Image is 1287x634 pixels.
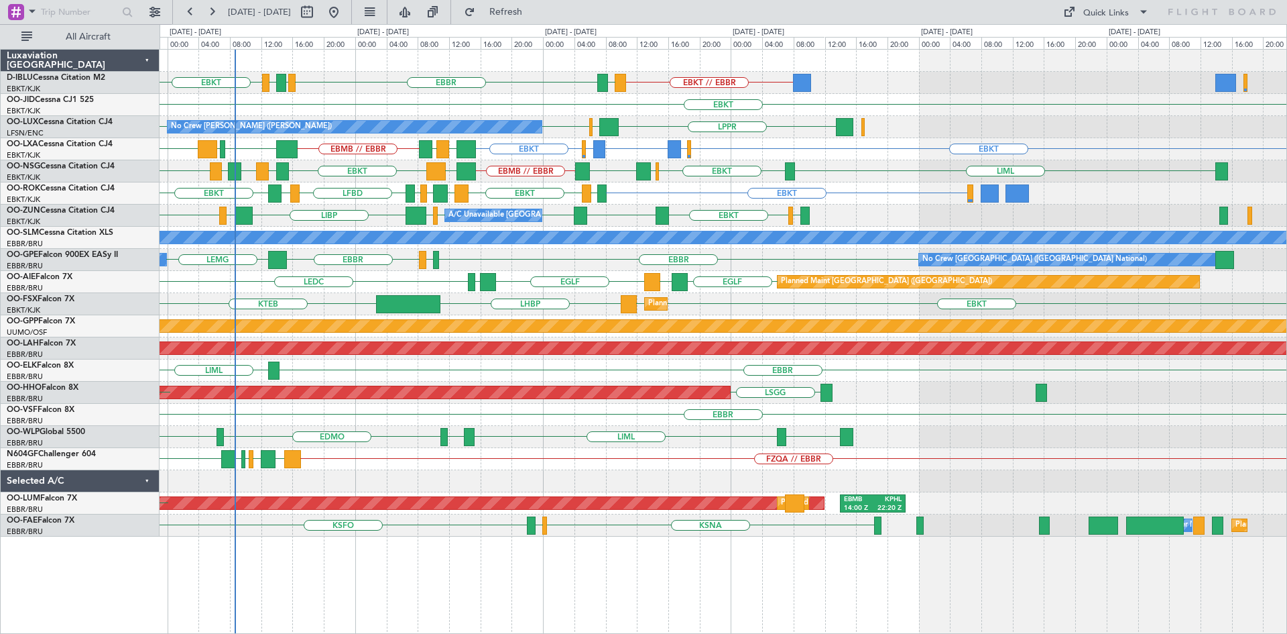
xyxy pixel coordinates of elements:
span: OO-AIE [7,273,36,281]
div: 12:00 [825,37,857,49]
button: Refresh [458,1,538,23]
a: OO-WLPGlobal 5500 [7,428,85,436]
button: All Aircraft [15,26,145,48]
span: OO-ZUN [7,207,40,215]
a: OO-LAHFalcon 7X [7,339,76,348]
div: 16:00 [1232,37,1264,49]
span: OO-VSF [7,406,38,414]
div: 08:00 [1169,37,1201,49]
a: OO-FSXFalcon 7X [7,295,74,303]
a: EBBR/BRU [7,460,43,470]
a: EBKT/KJK [7,84,40,94]
span: D-IBLU [7,74,33,82]
span: OO-LAH [7,339,39,348]
div: 00:00 [543,37,574,49]
div: 16:00 [481,37,512,49]
a: OO-LUXCessna Citation CJ4 [7,118,113,126]
span: OO-JID [7,96,35,104]
div: 16:00 [856,37,887,49]
span: OO-GPP [7,317,38,325]
div: Planned Maint Kortrijk-[GEOGRAPHIC_DATA] [648,294,804,314]
span: OO-LUM [7,494,40,503]
a: EBBR/BRU [7,239,43,249]
div: No Crew [PERSON_NAME] ([PERSON_NAME]) [171,117,332,137]
div: 08:00 [230,37,261,49]
a: EBKT/KJK [7,195,40,205]
span: OO-LXA [7,140,38,148]
a: N604GFChallenger 604 [7,450,96,458]
a: OO-ROKCessna Citation CJ4 [7,184,115,193]
div: Quick Links [1083,7,1129,20]
a: OO-GPEFalcon 900EX EASy II [7,251,118,259]
div: 00:00 [355,37,387,49]
span: N604GF [7,450,38,458]
span: OO-WLP [7,428,40,436]
div: 08:00 [981,37,1013,49]
div: 12:00 [637,37,668,49]
a: OO-LXACessna Citation CJ4 [7,140,113,148]
div: Planned Maint [GEOGRAPHIC_DATA] ([GEOGRAPHIC_DATA] National) [781,493,1024,513]
a: EBBR/BRU [7,283,43,293]
div: No Crew [GEOGRAPHIC_DATA] ([GEOGRAPHIC_DATA] National) [922,250,1147,270]
span: OO-FSX [7,295,38,303]
span: OO-NSG [7,162,40,170]
div: 04:00 [198,37,230,49]
a: OO-GPPFalcon 7X [7,317,75,325]
div: 20:00 [324,37,355,49]
span: [DATE] - [DATE] [228,6,291,18]
div: 00:00 [731,37,762,49]
span: OO-ELK [7,362,37,370]
a: OO-JIDCessna CJ1 525 [7,96,94,104]
a: EBBR/BRU [7,372,43,382]
div: 04:00 [762,37,794,49]
div: 20:00 [1075,37,1107,49]
div: A/C Unavailable [GEOGRAPHIC_DATA]-[GEOGRAPHIC_DATA] [448,205,662,225]
div: 20:00 [700,37,731,49]
a: EBKT/KJK [7,106,40,116]
a: OO-HHOFalcon 8X [7,384,78,392]
a: D-IBLUCessna Citation M2 [7,74,105,82]
span: OO-FAE [7,517,38,525]
span: OO-GPE [7,251,38,259]
a: EBBR/BRU [7,438,43,448]
div: 08:00 [418,37,449,49]
input: Trip Number [41,2,118,22]
a: OO-ZUNCessna Citation CJ4 [7,207,115,215]
div: 04:00 [387,37,418,49]
a: EBBR/BRU [7,350,43,360]
div: [DATE] - [DATE] [733,27,784,38]
div: 12:00 [261,37,293,49]
a: OO-NSGCessna Citation CJ4 [7,162,115,170]
div: [DATE] - [DATE] [170,27,221,38]
a: UUMO/OSF [7,327,47,337]
a: EBKT/KJK [7,172,40,182]
span: OO-LUX [7,118,38,126]
div: 08:00 [794,37,825,49]
span: OO-ROK [7,184,40,193]
a: OO-ELKFalcon 8X [7,362,74,370]
a: EBBR/BRU [7,261,43,271]
a: EBBR/BRU [7,505,43,515]
div: 12:00 [449,37,481,49]
div: 04:00 [1138,37,1170,49]
div: 00:00 [168,37,199,49]
div: 12:00 [1013,37,1044,49]
div: 20:00 [511,37,543,49]
a: EBKT/KJK [7,305,40,315]
div: 16:00 [668,37,700,49]
div: 16:00 [1044,37,1075,49]
div: 12:00 [1201,37,1232,49]
div: [DATE] - [DATE] [921,27,973,38]
div: KPHL [873,495,902,505]
div: 16:00 [292,37,324,49]
a: OO-VSFFalcon 8X [7,406,74,414]
a: LFSN/ENC [7,128,44,138]
span: Refresh [478,7,534,17]
div: [DATE] - [DATE] [1109,27,1160,38]
div: 04:00 [574,37,606,49]
div: 22:20 Z [873,504,902,513]
div: 08:00 [606,37,637,49]
span: All Aircraft [35,32,141,42]
div: Planned Maint [GEOGRAPHIC_DATA] ([GEOGRAPHIC_DATA]) [781,272,992,292]
div: [DATE] - [DATE] [545,27,597,38]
